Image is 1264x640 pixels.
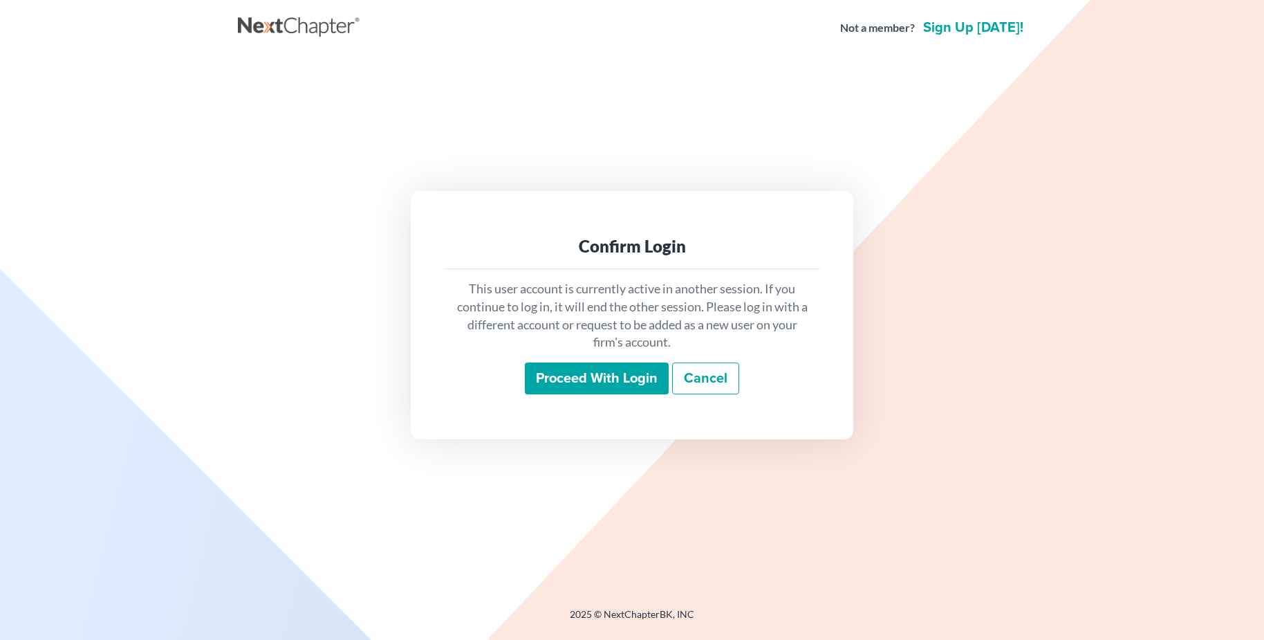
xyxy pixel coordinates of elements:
input: Proceed with login [525,363,669,394]
a: Sign up [DATE]! [920,21,1026,35]
p: This user account is currently active in another session. If you continue to log in, it will end ... [455,280,809,351]
div: Confirm Login [455,235,809,257]
strong: Not a member? [840,20,915,36]
a: Cancel [672,363,739,394]
div: 2025 © NextChapterBK, INC [238,607,1026,632]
